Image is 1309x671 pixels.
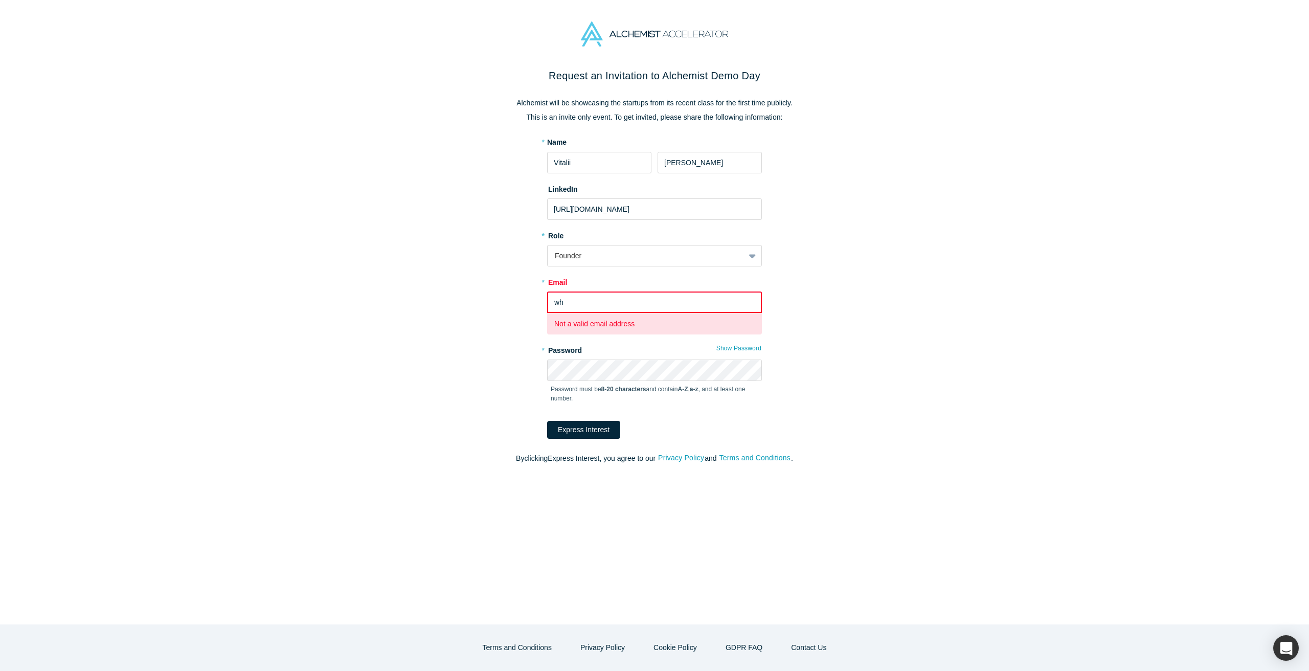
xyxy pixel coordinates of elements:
a: GDPR FAQ [715,639,773,657]
label: Name [547,137,567,148]
label: LinkedIn [547,181,578,195]
label: Password [547,342,762,356]
button: Contact Us [780,639,837,657]
p: This is an invite only event. To get invited, please share the following information: [440,112,869,123]
input: Last Name [658,152,762,173]
label: Role [547,227,762,241]
p: By clicking Express Interest , you agree to our and . [440,453,869,464]
strong: a-z [690,386,698,393]
strong: A-Z [678,386,688,393]
button: Express Interest [547,421,620,439]
p: Password must be and contain , , and at least one number. [551,385,758,403]
button: Privacy Policy [658,452,705,464]
img: Alchemist Accelerator Logo [581,21,728,47]
button: Privacy Policy [570,639,636,657]
button: Terms and Conditions [718,452,791,464]
label: Email [547,274,762,288]
p: Alchemist will be showcasing the startups from its recent class for the first time publicly. [440,98,869,108]
button: Show Password [716,342,762,355]
input: First Name [547,152,651,173]
h2: Request an Invitation to Alchemist Demo Day [440,68,869,83]
button: Cookie Policy [643,639,708,657]
p: Not a valid email address [554,319,755,329]
button: Terms and Conditions [472,639,562,657]
div: Founder [555,251,737,261]
strong: 8-20 characters [601,386,646,393]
